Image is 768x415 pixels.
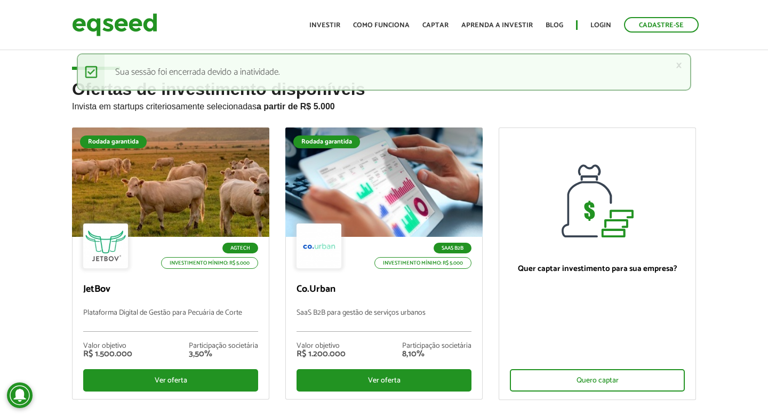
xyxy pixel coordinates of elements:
div: Rodada garantida [293,135,360,148]
a: Como funciona [353,22,410,29]
a: Captar [422,22,449,29]
div: R$ 1.500.000 [83,350,132,358]
strong: a partir de R$ 5.000 [257,102,335,111]
a: Aprenda a investir [461,22,533,29]
p: Quer captar investimento para sua empresa? [510,264,685,274]
div: Valor objetivo [297,342,346,350]
p: SaaS B2B [434,243,471,253]
div: Ver oferta [297,369,471,392]
a: × [676,60,682,71]
a: Quer captar investimento para sua empresa? Quero captar [499,127,696,400]
div: R$ 1.200.000 [297,350,346,358]
p: Plataforma Digital de Gestão para Pecuária de Corte [83,309,258,332]
p: Co.Urban [297,284,471,296]
div: Valor objetivo [83,342,132,350]
div: Rodada garantida [80,135,147,148]
div: Ver oferta [83,369,258,392]
a: Investir [309,22,340,29]
a: Login [590,22,611,29]
a: Rodada garantida Agtech Investimento mínimo: R$ 5.000 JetBov Plataforma Digital de Gestão para Pe... [72,127,269,400]
a: Cadastre-se [624,17,699,33]
div: 3,50% [189,350,258,358]
div: 8,10% [402,350,471,358]
p: Invista em startups criteriosamente selecionadas [72,99,696,111]
div: Sua sessão foi encerrada devido a inatividade. [77,53,691,91]
p: Agtech [222,243,258,253]
p: SaaS B2B para gestão de serviços urbanos [297,309,471,332]
a: Blog [546,22,563,29]
div: Quero captar [510,369,685,392]
p: JetBov [83,284,258,296]
img: EqSeed [72,11,157,39]
div: Participação societária [189,342,258,350]
p: Investimento mínimo: R$ 5.000 [161,257,258,269]
h2: Ofertas de investimento disponíveis [72,80,696,127]
p: Investimento mínimo: R$ 5.000 [374,257,471,269]
div: Participação societária [402,342,471,350]
a: Rodada garantida SaaS B2B Investimento mínimo: R$ 5.000 Co.Urban SaaS B2B para gestão de serviços... [285,127,483,400]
